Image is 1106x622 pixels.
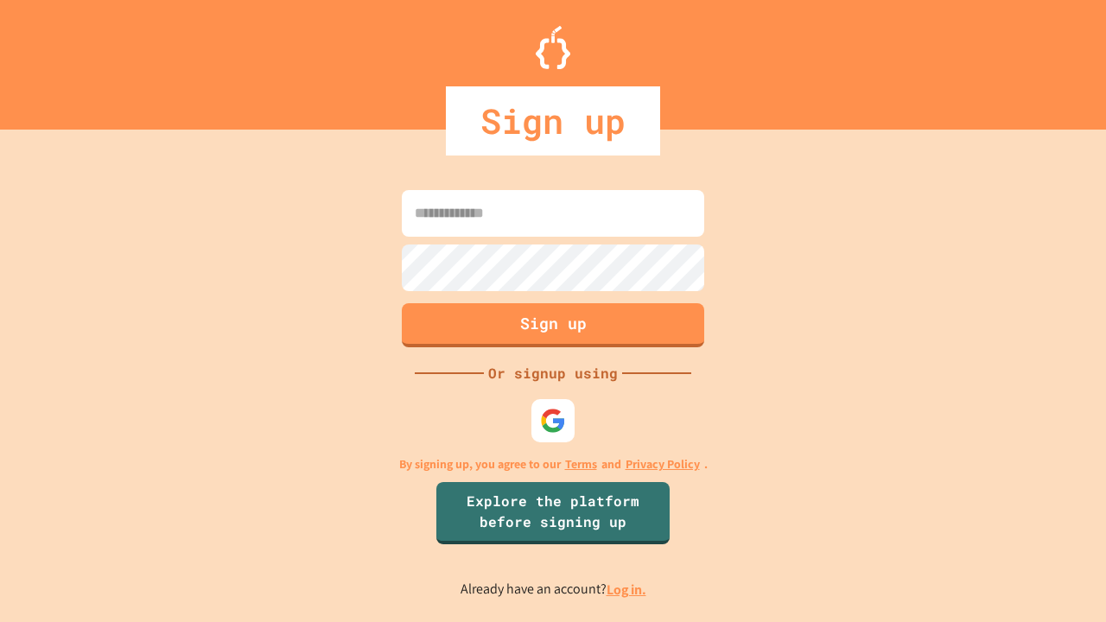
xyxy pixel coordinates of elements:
[626,455,700,473] a: Privacy Policy
[402,303,704,347] button: Sign up
[963,478,1089,551] iframe: chat widget
[436,482,670,544] a: Explore the platform before signing up
[399,455,708,473] p: By signing up, you agree to our and .
[607,581,646,599] a: Log in.
[536,26,570,69] img: Logo.svg
[461,579,646,600] p: Already have an account?
[446,86,660,155] div: Sign up
[540,408,566,434] img: google-icon.svg
[484,363,622,384] div: Or signup using
[565,455,597,473] a: Terms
